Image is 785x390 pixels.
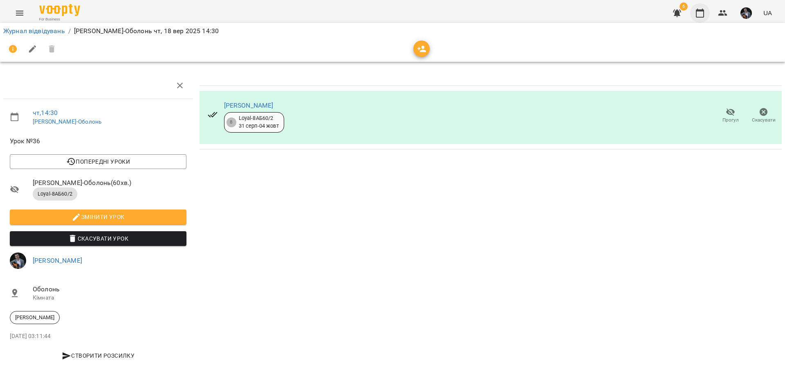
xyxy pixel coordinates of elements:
[752,117,776,124] span: Скасувати
[3,27,65,35] a: Журнал відвідувань
[68,26,71,36] li: /
[10,136,186,146] span: Урок №36
[747,104,780,127] button: Скасувати
[10,210,186,224] button: Змінити урок
[33,284,186,294] span: Оболонь
[13,351,183,361] span: Створити розсилку
[10,314,59,321] span: [PERSON_NAME]
[239,115,279,130] div: Loyal-8АБ60/2 31 серп - 04 жовт
[10,332,186,340] p: [DATE] 03:11:44
[33,178,186,188] span: [PERSON_NAME]-Оболонь ( 60 хв. )
[760,5,775,20] button: UA
[10,3,29,23] button: Menu
[227,117,236,127] div: 8
[10,231,186,246] button: Скасувати Урок
[33,190,77,198] span: Loyal-8АБ60/2
[3,26,782,36] nav: breadcrumb
[680,2,688,11] span: 6
[33,257,82,264] a: [PERSON_NAME]
[10,252,26,269] img: d409717b2cc07cfe90b90e756120502c.jpg
[33,294,186,302] p: Кімната
[10,348,186,363] button: Створити розсилку
[16,234,180,243] span: Скасувати Урок
[10,154,186,169] button: Попередні уроки
[16,157,180,167] span: Попередні уроки
[224,101,274,109] a: [PERSON_NAME]
[39,17,80,22] span: For Business
[763,9,772,17] span: UA
[740,7,752,19] img: d409717b2cc07cfe90b90e756120502c.jpg
[16,212,180,222] span: Змінити урок
[10,311,60,324] div: [PERSON_NAME]
[33,109,58,117] a: чт , 14:30
[722,117,739,124] span: Прогул
[714,104,747,127] button: Прогул
[39,4,80,16] img: Voopty Logo
[74,26,219,36] p: [PERSON_NAME]-Оболонь чт, 18 вер 2025 14:30
[33,118,101,125] a: [PERSON_NAME]-Оболонь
